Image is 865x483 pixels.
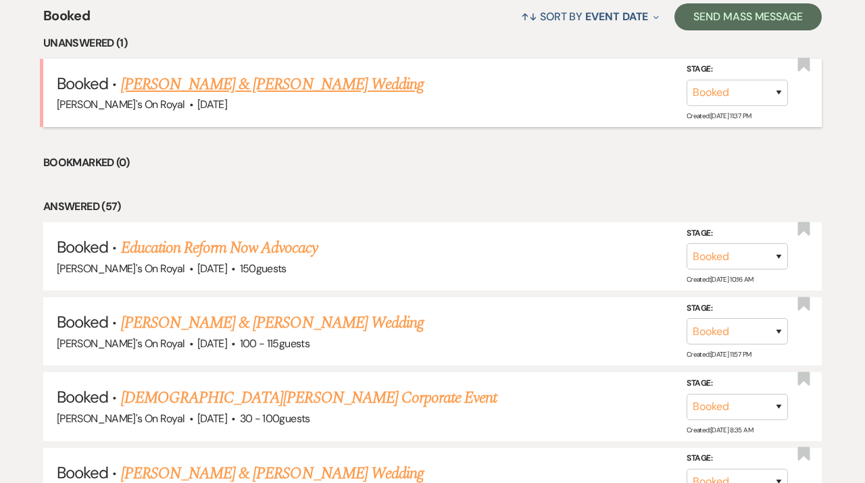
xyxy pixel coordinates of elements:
span: 30 - 100 guests [240,411,310,426]
a: [PERSON_NAME] & [PERSON_NAME] Wedding [121,72,424,97]
span: [DATE] [197,411,227,426]
span: 100 - 115 guests [240,336,310,351]
li: Unanswered (1) [43,34,822,52]
label: Stage: [687,62,788,77]
a: Education Reform Now Advocacy [121,236,318,260]
label: Stage: [687,301,788,316]
span: Created: [DATE] 11:57 PM [687,350,751,359]
span: Booked [57,311,108,332]
li: Answered (57) [43,198,822,215]
a: [DEMOGRAPHIC_DATA][PERSON_NAME] Corporate Event [121,386,497,410]
span: Event Date [585,9,648,24]
span: [PERSON_NAME]'s On Royal [57,336,185,351]
span: Created: [DATE] 10:16 AM [687,275,753,284]
span: Booked [43,5,90,34]
span: Created: [DATE] 8:35 AM [687,426,753,434]
span: 150 guests [240,261,287,276]
li: Bookmarked (0) [43,154,822,172]
label: Stage: [687,376,788,391]
label: Stage: [687,451,788,466]
span: [PERSON_NAME]'s On Royal [57,411,185,426]
span: Booked [57,386,108,407]
span: [DATE] [197,336,227,351]
button: Send Mass Message [674,3,822,30]
span: [PERSON_NAME]'s On Royal [57,261,185,276]
a: [PERSON_NAME] & [PERSON_NAME] Wedding [121,311,424,335]
span: Booked [57,73,108,94]
span: ↑↓ [521,9,537,24]
span: [PERSON_NAME]'s On Royal [57,97,185,111]
label: Stage: [687,226,788,241]
span: Booked [57,236,108,257]
span: Booked [57,462,108,483]
span: [DATE] [197,261,227,276]
span: [DATE] [197,97,227,111]
span: Created: [DATE] 11:37 PM [687,111,751,120]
